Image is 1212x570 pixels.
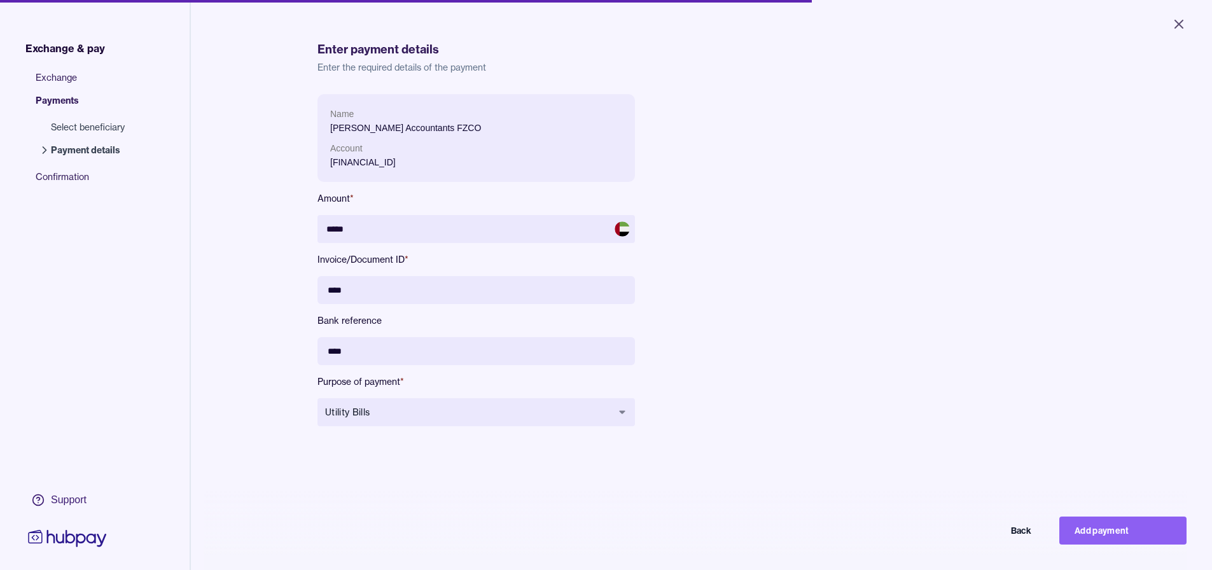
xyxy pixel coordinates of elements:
[317,61,1085,74] p: Enter the required details of the payment
[330,141,622,155] p: Account
[36,170,137,193] span: Confirmation
[1156,10,1202,38] button: Close
[1059,517,1187,545] button: Add payment
[36,71,137,94] span: Exchange
[317,41,1085,59] h1: Enter payment details
[330,121,622,135] p: [PERSON_NAME] Accountants FZCO
[317,192,635,205] label: Amount
[25,41,105,56] span: Exchange & pay
[25,487,109,513] a: Support
[330,155,622,169] p: [FINANCIAL_ID]
[317,253,635,266] label: Invoice/Document ID
[919,517,1047,545] button: Back
[51,121,125,134] span: Select beneficiary
[317,314,635,327] label: Bank reference
[317,375,635,388] label: Purpose of payment
[51,493,87,507] div: Support
[330,107,622,121] p: Name
[51,144,125,156] span: Payment details
[36,94,137,117] span: Payments
[325,406,612,419] span: Utility Bills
